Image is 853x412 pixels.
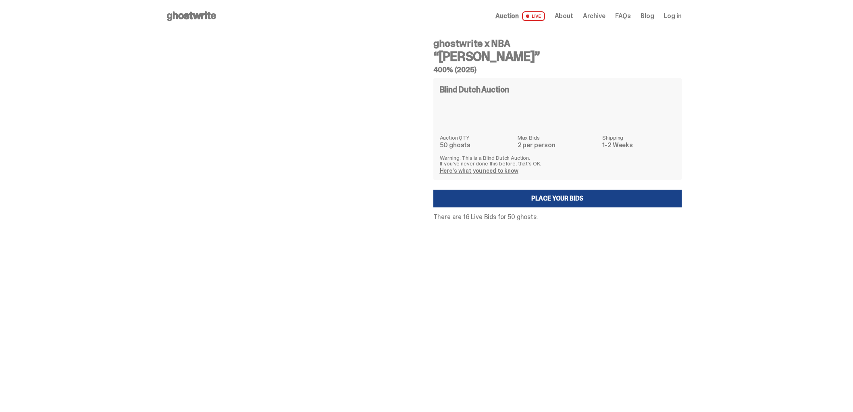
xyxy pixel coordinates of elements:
[440,167,518,174] a: Here's what you need to know
[433,214,682,220] p: There are 16 Live Bids for 50 ghosts.
[641,13,654,19] a: Blog
[522,11,545,21] span: LIVE
[518,142,598,148] dd: 2 per person
[440,135,513,140] dt: Auction QTY
[433,39,682,48] h4: ghostwrite x NBA
[433,66,682,73] h5: 400% (2025)
[602,135,675,140] dt: Shipping
[495,13,519,19] span: Auction
[495,11,545,21] a: Auction LIVE
[518,135,598,140] dt: Max Bids
[440,155,675,166] p: Warning: This is a Blind Dutch Auction. If you’ve never done this before, that’s OK.
[615,13,631,19] a: FAQs
[433,50,682,63] h3: “[PERSON_NAME]”
[555,13,573,19] a: About
[664,13,681,19] a: Log in
[583,13,605,19] a: Archive
[440,86,509,94] h4: Blind Dutch Auction
[602,142,675,148] dd: 1-2 Weeks
[440,142,513,148] dd: 50 ghosts
[433,190,682,207] a: Place your Bids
